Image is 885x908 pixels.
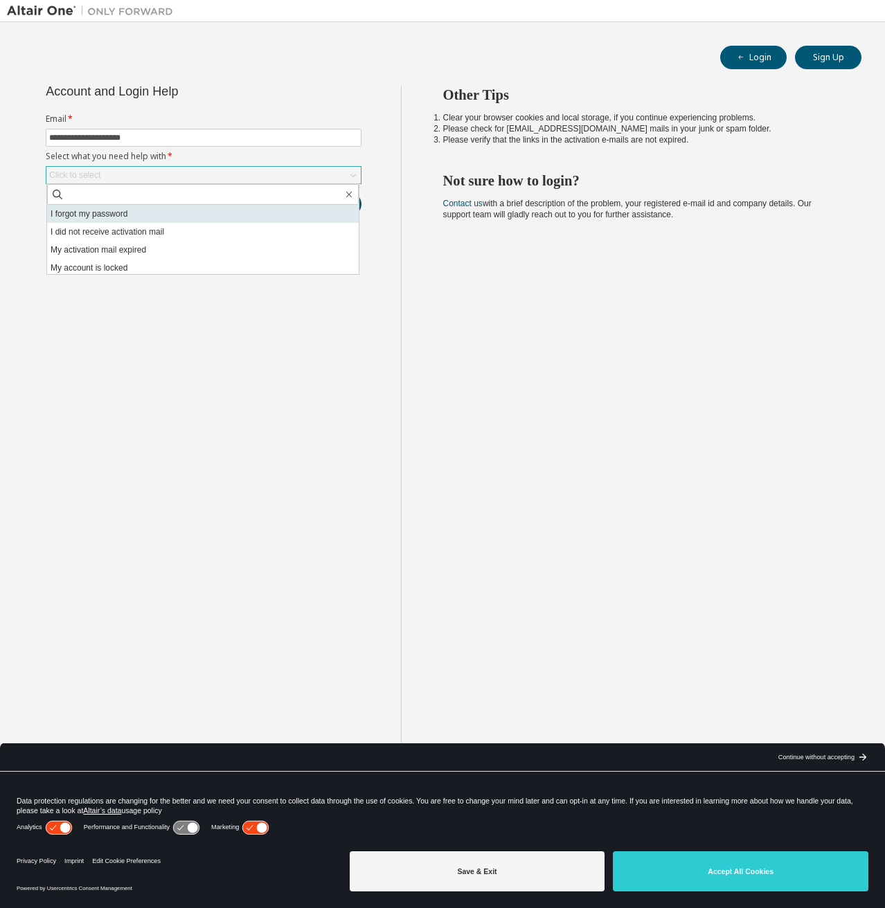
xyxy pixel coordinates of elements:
div: Click to select [49,170,100,181]
h2: Other Tips [443,86,837,104]
label: Email [46,113,361,125]
li: Clear your browser cookies and local storage, if you continue experiencing problems. [443,112,837,123]
span: with a brief description of the problem, your registered e-mail id and company details. Our suppo... [443,199,812,219]
img: Altair One [7,4,180,18]
button: Sign Up [795,46,861,69]
li: I forgot my password [47,205,359,223]
button: Login [720,46,787,69]
h2: Not sure how to login? [443,172,837,190]
div: Click to select [46,167,361,183]
li: Please check for [EMAIL_ADDRESS][DOMAIN_NAME] mails in your junk or spam folder. [443,123,837,134]
label: Select what you need help with [46,151,361,162]
div: Account and Login Help [46,86,298,97]
li: Please verify that the links in the activation e-mails are not expired. [443,134,837,145]
a: Contact us [443,199,483,208]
